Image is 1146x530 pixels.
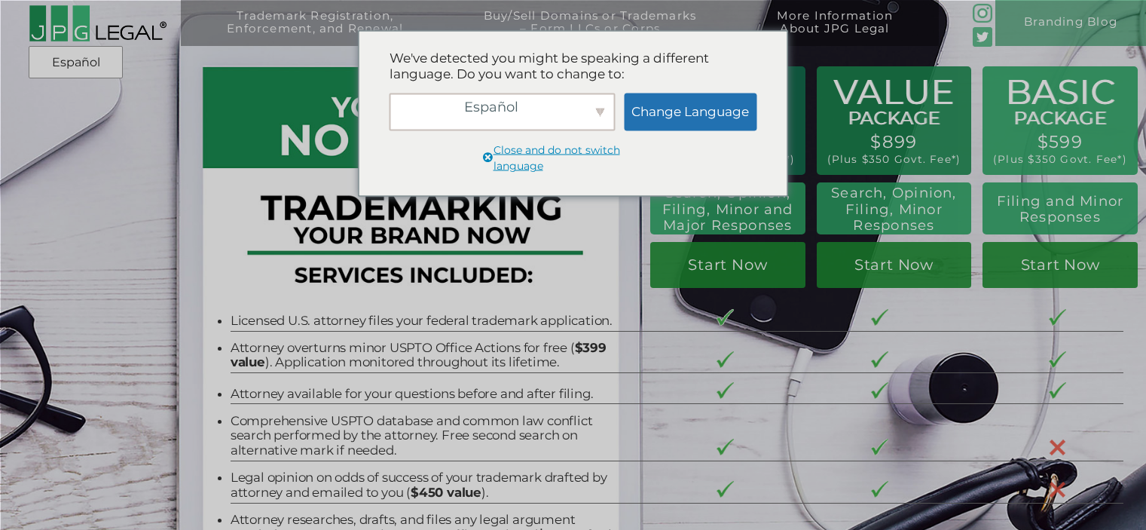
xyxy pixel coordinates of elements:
img: checkmark-border-3.png [717,382,734,399]
a: Start Now [983,242,1137,287]
li: Attorney available for your questions before and after filing. [231,387,617,402]
img: checkmark-border-3.png [1049,309,1066,326]
img: checkmark-border-3.png [717,481,734,498]
a: Start Now [817,242,971,287]
a: Trademark Registration,Enforcement, and Renewal [193,10,438,56]
b: $450 value [411,485,481,500]
img: checkmark-border-3.png [871,309,888,326]
img: checkmark-border-3.png [871,439,888,455]
a: Español [33,49,118,76]
img: X-30-3.png [1049,481,1066,498]
img: checkmark-border-3.png [871,382,888,399]
img: checkmark-border-3.png [1049,351,1066,368]
div: We've detected you might be speaking a different language. Do you want to change to: [390,50,757,82]
a: Close and do not switch language [481,142,665,176]
img: checkmark-border-3.png [717,439,734,455]
div: Español [390,93,616,130]
img: checkmark-border-3.png [871,351,888,368]
li: Comprehensive USPTO database and common law conflict search performed by the attorney. Free secon... [231,414,617,458]
img: checkmark-border-3.png [717,309,734,326]
li: Legal opinion on odds of success of your trademark drafted by attorney and emailed to you ( ). [231,470,617,501]
h2: Search, Opinion, Filing, Minor and Major Responses [657,185,798,233]
h2: Filing and Minor Responses [992,193,1128,225]
img: X-30-3.png [1049,439,1066,456]
span: Close and do not switch language [481,150,494,169]
li: Licensed U.S. attorney files your federal trademark application. [231,314,617,329]
img: glyph-logo_May2016-green3-90.png [973,4,992,23]
img: checkmark-border-3.png [717,351,734,368]
a: More InformationAbout JPG Legal [742,10,927,56]
img: Twitter_Social_Icon_Rounded_Square_Color-mid-green3-90.png [973,27,992,46]
li: Attorney overturns minor USPTO Office Actions for free ( ). Application monitored throughout its ... [231,341,617,371]
a: Start Now [650,242,805,287]
b: $399 value [231,340,607,370]
img: checkmark-border-3.png [871,481,888,498]
img: 2016-logo-black-letters-3-r.png [29,5,167,42]
span: Close and do not switch language [494,142,665,174]
img: checkmark-border-3.png [1049,382,1066,399]
a: Buy/Sell Domains or Trademarks– Form LLCs or Corps [449,10,731,56]
h2: Search, Opinion, Filing, Minor Responses [826,185,962,233]
a: Change Language [624,93,756,130]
